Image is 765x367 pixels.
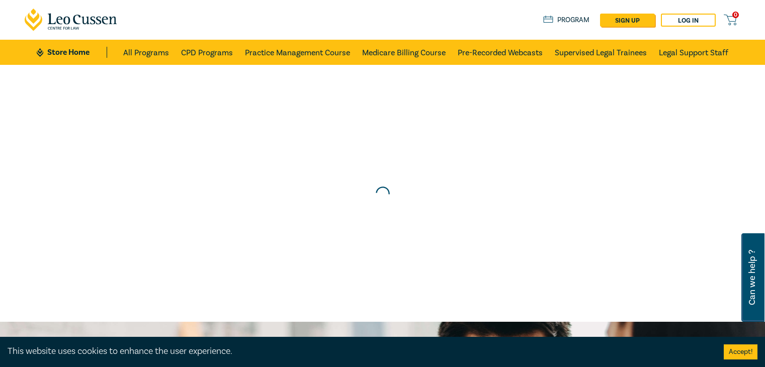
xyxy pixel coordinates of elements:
span: 0 [732,12,739,18]
span: Can we help ? [747,239,757,316]
a: Supervised Legal Trainees [555,40,647,65]
a: Pre-Recorded Webcasts [458,40,543,65]
a: CPD Programs [181,40,233,65]
a: All Programs [123,40,169,65]
a: sign up [600,14,655,27]
a: Log in [661,14,716,27]
div: This website uses cookies to enhance the user experience. [8,345,709,358]
a: Medicare Billing Course [362,40,446,65]
a: Program [543,15,590,26]
a: Practice Management Course [245,40,350,65]
a: Legal Support Staff [659,40,728,65]
button: Accept cookies [724,344,757,359]
a: Store Home [37,47,107,58]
